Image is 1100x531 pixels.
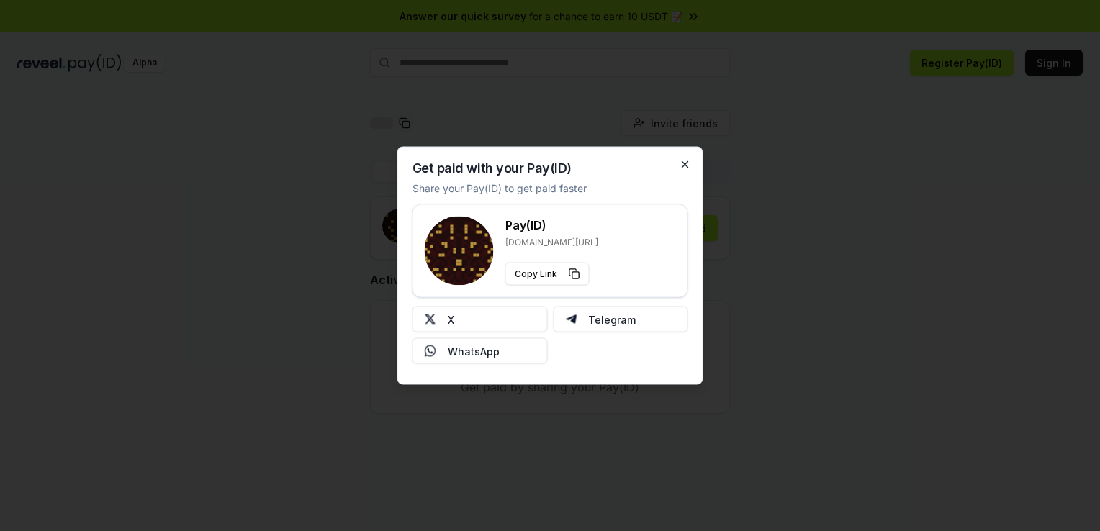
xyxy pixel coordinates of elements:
[412,162,572,175] h2: Get paid with your Pay(ID)
[412,307,548,332] button: X
[425,345,436,357] img: Whatsapp
[412,338,548,364] button: WhatsApp
[553,307,688,332] button: Telegram
[412,181,587,196] p: Share your Pay(ID) to get paid faster
[505,237,598,248] p: [DOMAIN_NAME][URL]
[505,217,598,234] h3: Pay(ID)
[505,263,590,286] button: Copy Link
[425,314,436,325] img: X
[565,314,577,325] img: Telegram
